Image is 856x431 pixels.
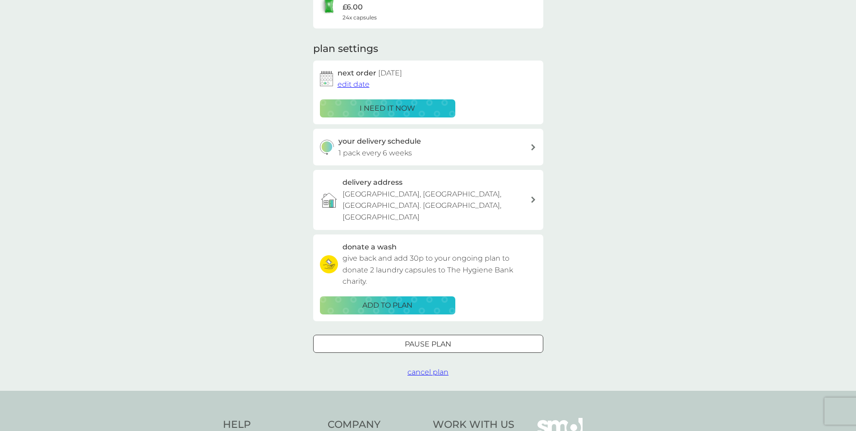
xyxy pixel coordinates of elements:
p: Pause plan [405,338,451,350]
h3: donate a wash [342,241,397,253]
button: edit date [338,79,370,90]
span: cancel plan [407,368,449,376]
a: delivery address[GEOGRAPHIC_DATA], [GEOGRAPHIC_DATA], [GEOGRAPHIC_DATA]. [GEOGRAPHIC_DATA], [GEOG... [313,170,543,230]
button: ADD TO PLAN [320,296,455,314]
button: i need it now [320,99,455,117]
p: [GEOGRAPHIC_DATA], [GEOGRAPHIC_DATA], [GEOGRAPHIC_DATA]. [GEOGRAPHIC_DATA], [GEOGRAPHIC_DATA] [342,188,530,223]
span: 24x capsules [342,13,377,22]
h3: delivery address [342,177,403,188]
button: Pause plan [313,335,543,353]
p: i need it now [360,103,415,114]
button: your delivery schedule1 pack every 6 weeks [313,129,543,165]
h3: your delivery schedule [338,136,421,147]
h2: next order [338,67,402,79]
span: [DATE] [378,69,402,77]
p: give back and add 30p to your ongoing plan to donate 2 laundry capsules to The Hygiene Bank charity. [342,253,537,287]
h2: plan settings [313,42,378,56]
button: cancel plan [407,366,449,378]
p: 1 pack every 6 weeks [338,147,412,159]
p: ADD TO PLAN [362,300,412,311]
span: edit date [338,80,370,89]
p: £6.00 [342,1,363,13]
